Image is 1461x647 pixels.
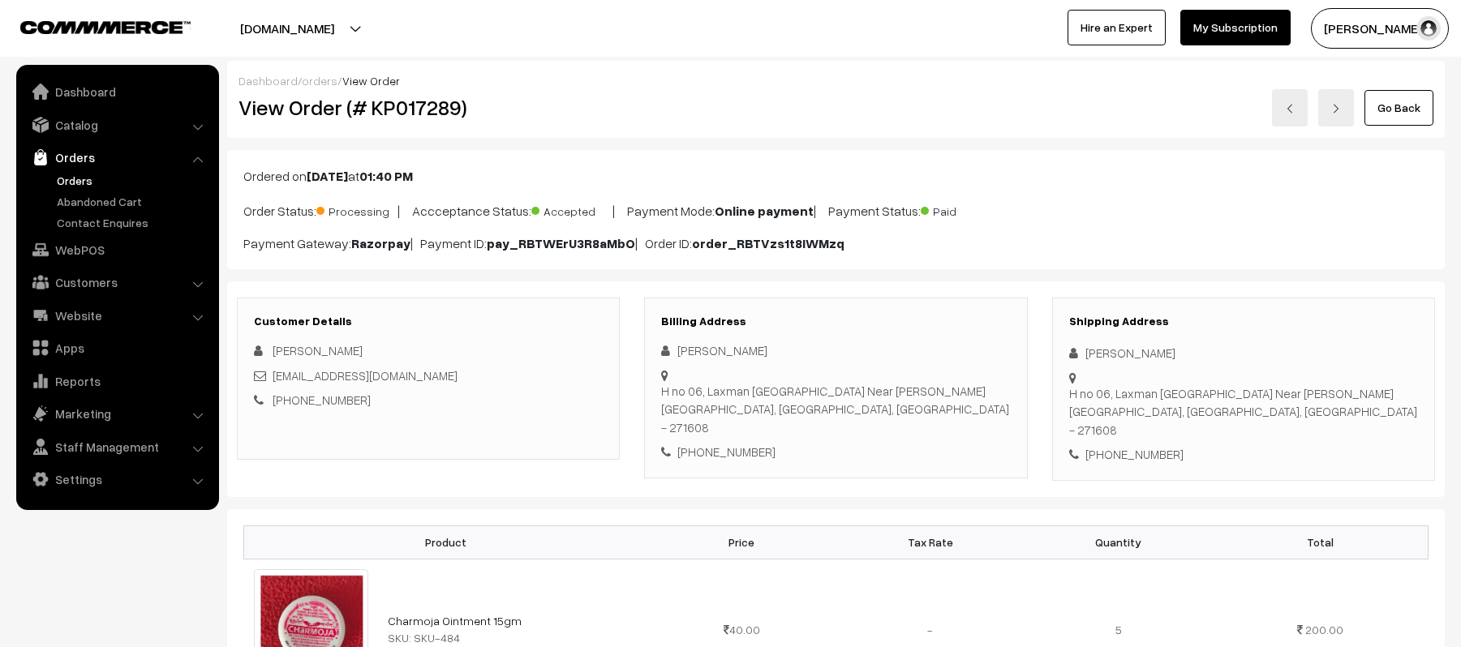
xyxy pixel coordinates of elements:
div: SKU: SKU-484 [388,629,638,646]
a: Settings [20,465,213,494]
div: H no 06, Laxman [GEOGRAPHIC_DATA] Near [PERSON_NAME] [GEOGRAPHIC_DATA], [GEOGRAPHIC_DATA], [GEOGR... [661,382,1010,437]
a: WebPOS [20,235,213,264]
a: Contact Enquires [53,214,213,231]
h3: Billing Address [661,315,1010,328]
a: Orders [53,172,213,189]
th: Tax Rate [836,525,1024,559]
a: Dashboard [238,74,298,88]
p: Payment Gateway: | Payment ID: | Order ID: [243,234,1429,253]
span: 200.00 [1305,623,1343,636]
b: Online payment [715,203,814,219]
a: Website [20,301,213,330]
img: left-arrow.png [1285,104,1295,114]
b: [DATE] [307,168,348,184]
a: COMMMERCE [20,16,162,36]
div: / / [238,72,1433,89]
span: 40.00 [724,623,760,636]
h2: View Order (# KP017289) [238,95,621,120]
a: Hire an Expert [1068,10,1166,45]
b: Razorpay [351,235,410,251]
span: 5 [1115,623,1122,636]
a: Marketing [20,399,213,428]
h3: Customer Details [254,315,603,328]
a: Charmoja Ointment 15gm [388,614,522,628]
a: Abandoned Cart [53,193,213,210]
p: Ordered on at [243,166,1429,186]
span: [PERSON_NAME] [273,343,363,358]
a: Customers [20,268,213,297]
th: Total [1213,525,1428,559]
th: Price [647,525,836,559]
a: Dashboard [20,77,213,106]
div: [PERSON_NAME] [1069,344,1418,362]
p: Order Status: | Accceptance Status: | Payment Mode: | Payment Status: [243,199,1429,221]
button: [DOMAIN_NAME] [183,8,391,49]
div: H no 06, Laxman [GEOGRAPHIC_DATA] Near [PERSON_NAME] [GEOGRAPHIC_DATA], [GEOGRAPHIC_DATA], [GEOGR... [1069,384,1418,439]
a: Catalog [20,110,213,139]
th: Product [244,525,648,559]
h3: Shipping Address [1069,315,1418,328]
button: [PERSON_NAME] [1311,8,1449,49]
div: [PHONE_NUMBER] [1069,445,1418,464]
b: 01:40 PM [359,168,413,184]
a: Orders [20,143,213,172]
a: Apps [20,333,213,362]
img: user [1416,16,1441,41]
span: Processing [316,199,397,220]
b: pay_RBTWErU3R8aMbO [487,235,635,251]
div: [PERSON_NAME] [661,341,1010,360]
img: COMMMERCE [20,21,191,33]
a: orders [302,74,337,88]
a: Reports [20,366,213,396]
span: Accepted [531,199,612,220]
a: Go Back [1364,90,1433,126]
div: [PHONE_NUMBER] [661,443,1010,461]
img: right-arrow.png [1331,104,1341,114]
a: [EMAIL_ADDRESS][DOMAIN_NAME] [273,368,458,383]
a: Staff Management [20,432,213,461]
span: Paid [921,199,1002,220]
a: My Subscription [1180,10,1291,45]
th: Quantity [1025,525,1213,559]
a: [PHONE_NUMBER] [273,392,371,407]
b: order_RBTVzs1t8IWMzq [692,235,844,251]
span: View Order [342,74,400,88]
